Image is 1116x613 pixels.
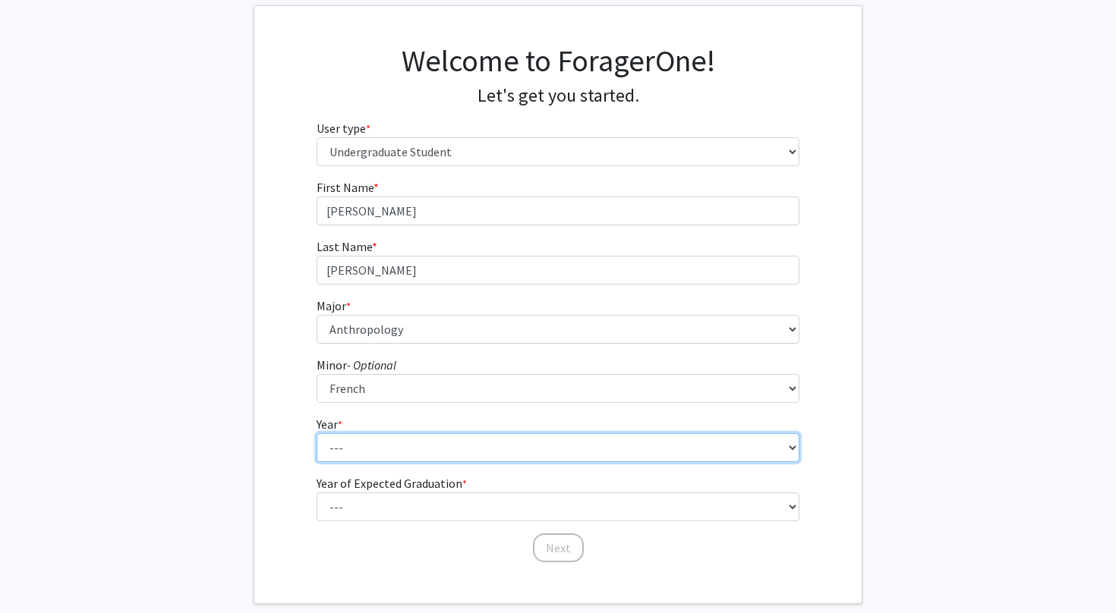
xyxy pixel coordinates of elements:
button: Next [533,533,584,562]
label: Year [317,415,342,433]
i: - Optional [347,357,396,373]
h1: Welcome to ForagerOne! [317,42,800,79]
label: User type [317,119,370,137]
label: Major [317,297,351,315]
label: Minor [317,356,396,374]
label: Year of Expected Graduation [317,474,467,492]
h4: Let's get you started. [317,85,800,107]
iframe: Chat [11,545,65,602]
span: Last Name [317,239,372,254]
span: First Name [317,180,374,195]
